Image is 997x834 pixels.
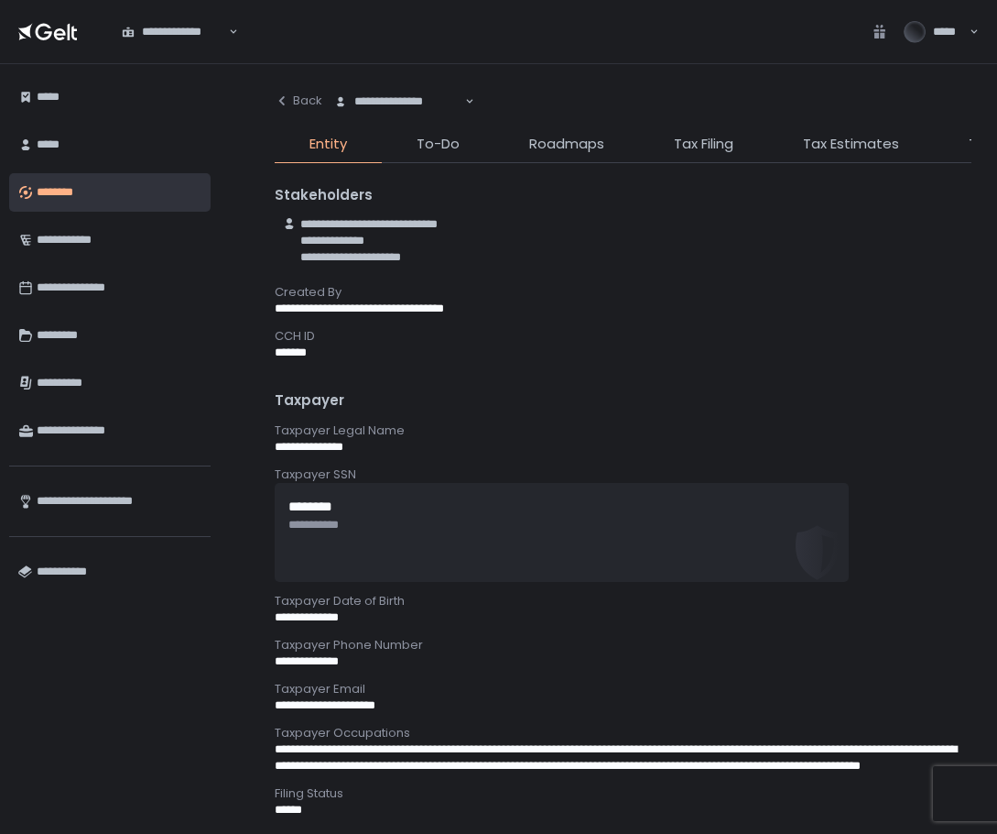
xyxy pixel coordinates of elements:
div: Taxpayer Legal Name [275,422,971,439]
span: Tax Estimates [803,134,899,155]
div: Taxpayer Email [275,681,971,697]
div: Search for option [322,82,474,121]
div: Taxpayer Date of Birth [275,593,971,609]
div: Created By [275,284,971,301]
div: Taxpayer SSN [275,466,971,483]
span: Entity [309,134,347,155]
span: Roadmaps [529,134,604,155]
div: Stakeholders [275,185,971,206]
div: Search for option [110,13,238,51]
span: To-Do [417,134,460,155]
div: Back [275,93,322,109]
div: Taxpayer Occupations [275,725,971,741]
div: Filing Status [275,785,971,802]
div: Taxpayer [275,390,971,412]
input: Search for option [226,23,227,41]
div: Taxpayer Phone Number [275,637,971,653]
button: Back [275,82,322,119]
div: CCH ID [275,328,971,345]
span: Tax Filing [674,134,733,155]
